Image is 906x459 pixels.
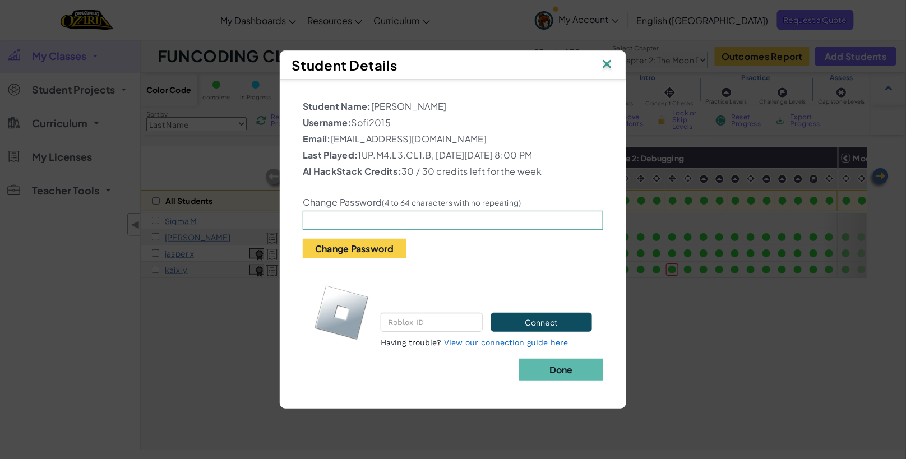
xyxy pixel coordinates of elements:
b: Student Name: [303,100,371,112]
b: AI HackStack Credits: [303,165,401,177]
button: Done [519,359,603,381]
p: 30 / 30 credits left for the week [303,165,603,178]
p: Connect the student's CodeCombat and Roblox accounts. [381,278,592,305]
p: [PERSON_NAME] [303,100,603,113]
button: Change Password [303,239,406,258]
a: View our connection guide here [444,338,568,347]
span: Student Details [292,57,397,73]
img: roblox-logo.svg [314,285,369,340]
p: 1UP.M4.L3.CL1.B, [DATE][DATE] 8:00 PM [303,149,603,162]
b: Username: [303,117,352,128]
p: Sofi2015 [303,116,603,129]
input: Roblox ID [381,313,482,332]
img: IconClose.svg [600,57,614,73]
small: (4 to 64 characters with no repeating) [382,198,521,207]
label: Change Password [303,197,521,208]
b: Last Played: [303,149,358,161]
b: Email: [303,133,331,145]
b: Done [549,364,573,375]
button: Connect [491,313,592,332]
p: [EMAIL_ADDRESS][DOMAIN_NAME] [303,132,603,146]
span: Having trouble? [381,338,441,347]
